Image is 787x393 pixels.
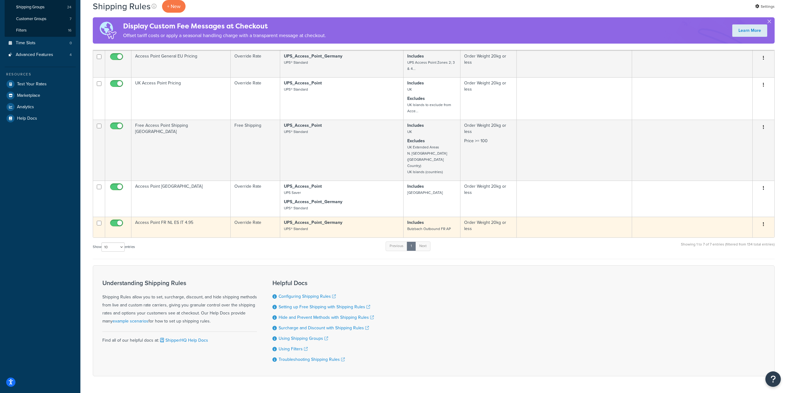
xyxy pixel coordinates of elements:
[17,93,40,98] span: Marketplace
[102,331,257,344] div: Find all of our helpful docs at:
[284,190,301,195] small: UPS Saver
[5,2,76,13] li: Shipping Groups
[284,205,308,211] small: UPS® Standard
[407,60,455,71] small: UPS Access Point Zones 2; 3 & 4...
[5,72,76,77] div: Resources
[17,82,47,87] span: Test Your Rates
[131,181,231,217] td: Access Point [GEOGRAPHIC_DATA]
[131,217,231,237] td: Access Point FR NL ES IT 4.95
[279,346,308,352] a: Using Filters
[5,90,76,101] a: Marketplace
[464,138,513,144] p: Price >= 100
[284,53,342,59] strong: UPS_Access_Point_Germany
[16,16,46,22] span: Customer Groups
[5,37,76,49] li: Time Slots
[407,102,451,114] small: UK Islands to exclude from Acce...
[5,37,76,49] a: Time Slots 0
[123,31,326,40] p: Offset tariff costs or apply a seasonal handling charge with a transparent message at checkout.
[70,52,72,58] span: 4
[407,183,424,190] strong: Includes
[16,52,53,58] span: Advanced Features
[279,325,369,331] a: Surcharge and Discount with Shipping Rules
[284,183,322,190] strong: UPS_Access_Point
[279,314,374,321] a: Hide and Prevent Methods with Shipping Rules
[732,24,767,37] a: Learn More
[284,80,322,86] strong: UPS_Access_Point
[113,318,148,324] a: example scenarios
[5,13,76,25] a: Customer Groups 7
[231,181,280,217] td: Override Rate
[279,356,345,363] a: Troubleshooting Shipping Rules
[231,120,280,181] td: Free Shipping
[755,2,775,11] a: Settings
[5,2,76,13] a: Shipping Groups 24
[407,144,447,175] small: UK Extended Areas N. [GEOGRAPHIC_DATA] ([GEOGRAPHIC_DATA] Country) UK Islands (countries)
[5,79,76,90] a: Test Your Rates
[5,13,76,25] li: Customer Groups
[284,199,342,205] strong: UPS_Access_Point_Germany
[407,53,424,59] strong: Includes
[5,101,76,113] a: Analytics
[93,17,123,44] img: duties-banner-06bc72dcb5fe05cb3f9472aba00be2ae8eb53ab6f0d8bb03d382ba314ac3c341.png
[68,28,71,33] span: 16
[279,304,370,310] a: Setting up Free Shipping with Shipping Rules
[460,181,517,217] td: Order Weight 20kg or less
[407,219,424,226] strong: Includes
[93,242,135,252] label: Show entries
[279,293,336,300] a: Configuring Shipping Rules
[16,5,45,10] span: Shipping Groups
[5,25,76,36] li: Filters
[93,0,151,12] h1: Shipping Rules
[131,50,231,77] td: Access Point General EU Pricing
[5,49,76,61] li: Advanced Features
[101,242,125,252] select: Showentries
[159,337,208,344] a: ShipperHQ Help Docs
[407,241,416,251] a: 1
[681,241,775,254] div: Showing 1 to 7 of 7 entries (filtered from 134 total entries)
[231,77,280,120] td: Override Rate
[407,138,425,144] strong: Excludes
[279,335,328,342] a: Using Shipping Groups
[460,50,517,77] td: Order Weight 20kg or less
[460,217,517,237] td: Order Weight 20kg or less
[284,60,308,65] small: UPS® Standard
[16,41,36,46] span: Time Slots
[231,217,280,237] td: Override Rate
[415,241,430,251] a: Next
[16,28,27,33] span: Filters
[284,87,308,92] small: UPS® Standard
[407,95,425,102] strong: Excludes
[407,122,424,129] strong: Includes
[102,280,257,286] h3: Understanding Shipping Rules
[284,129,308,135] small: UPS® Standard
[17,105,34,110] span: Analytics
[131,120,231,181] td: Free Access Point Shipping [GEOGRAPHIC_DATA]
[407,87,412,92] small: UK
[123,21,326,31] h4: Display Custom Fee Messages at Checkout
[5,49,76,61] a: Advanced Features 4
[67,5,71,10] span: 24
[284,219,342,226] strong: UPS_Access_Point_Germany
[386,241,407,251] a: Previous
[284,122,322,129] strong: UPS_Access_Point
[70,41,72,46] span: 0
[284,226,308,232] small: UPS® Standard
[5,113,76,124] a: Help Docs
[460,77,517,120] td: Order Weight 20kg or less
[407,80,424,86] strong: Includes
[407,226,451,232] small: Butzbach Outbound FR AP
[102,280,257,325] div: Shipping Rules allow you to set, surcharge, discount, and hide shipping methods from live and cus...
[407,190,443,195] small: [GEOGRAPHIC_DATA]
[131,77,231,120] td: UK Access Point Pricing
[407,129,412,135] small: UK
[5,25,76,36] a: Filters 16
[231,50,280,77] td: Override Rate
[17,116,37,121] span: Help Docs
[765,371,781,387] button: Open Resource Center
[272,280,374,286] h3: Helpful Docs
[70,16,71,22] span: 7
